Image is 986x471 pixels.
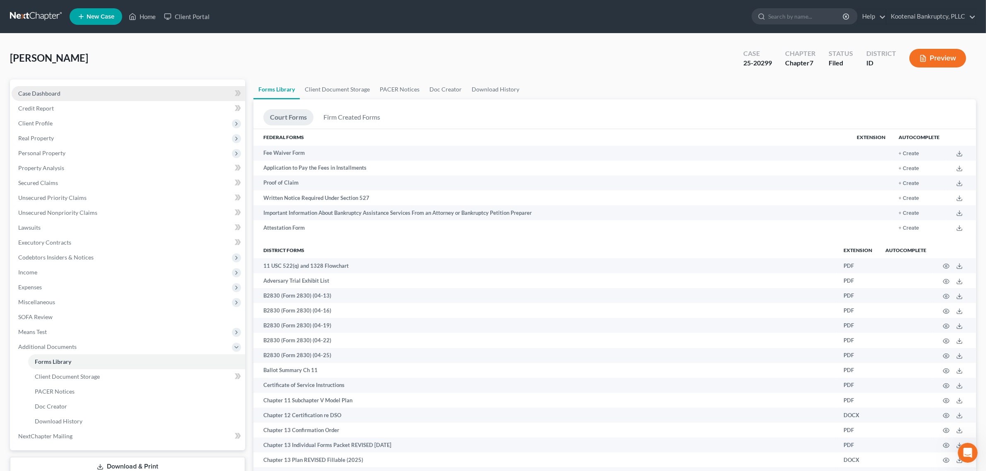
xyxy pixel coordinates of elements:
a: Kootenai Bankruptcy, PLLC [887,9,976,24]
button: + Create [899,181,919,186]
span: Real Property [18,135,54,142]
span: Doc Creator [35,403,67,410]
span: NextChapter Mailing [18,433,72,440]
button: + Create [899,211,919,216]
img: Profile image for Emma [10,60,26,76]
td: Chapter 13 Individual Forms Packet REVISED [DATE] [253,437,837,452]
td: Proof of Claim [253,175,850,190]
span: [PERSON_NAME] [10,52,88,64]
td: Chapter 13 Confirmation Order [253,423,837,437]
td: B2830 (Form 2830) (04-13) [253,288,837,303]
td: PDF [837,288,879,303]
span: PACER Notices [35,388,75,395]
div: • [DATE] [79,221,102,230]
td: PDF [837,258,879,273]
a: Download History [28,414,245,429]
div: Status [829,49,853,58]
img: Profile image for Katie [10,151,26,168]
a: Forms Library [28,354,245,369]
a: Help [858,9,886,24]
div: Chapter [785,49,815,58]
td: Written Notice Required Under Section 527 [253,190,850,205]
div: • [DATE] [79,129,102,138]
a: Forms Library [253,79,300,99]
a: Court Forms [263,109,313,125]
a: NextChapter Mailing [12,429,245,444]
div: [PERSON_NAME] [29,37,77,46]
div: • [DATE] [79,252,102,260]
span: Secured Claims [18,179,58,186]
button: Preview [909,49,966,67]
a: Doc Creator [28,399,245,414]
button: Help [111,258,166,291]
td: Fee Waiver Form [253,146,850,161]
div: District [866,49,896,58]
th: Extension [837,242,879,258]
div: [PERSON_NAME] [29,190,77,199]
td: Attestation Form [253,220,850,235]
img: Profile image for Kelly [10,182,26,199]
button: + Create [899,196,919,201]
div: • [DATE] [79,160,102,168]
div: Filed [829,58,853,68]
td: PDF [837,393,879,408]
span: Download History [35,418,82,425]
a: Client Document Storage [300,79,375,99]
span: Property Analysis [18,164,64,171]
td: Chapter 13 Plan REVISED Fillable (2025) [253,452,837,467]
div: • [DATE] [79,190,102,199]
td: PDF [837,437,879,452]
span: Expenses [18,284,42,291]
span: Income [18,269,37,276]
a: PACER Notices [28,384,245,399]
td: Important Information About Bankruptcy Assistance Services From an Attorney or Bankruptcy Petitio... [253,205,850,220]
div: Case [743,49,772,58]
span: 7 [810,59,813,67]
span: Client Document Storage [35,373,100,380]
span: Help [131,279,145,285]
a: Client Document Storage [28,369,245,384]
a: SOFA Review [12,310,245,324]
td: 11 USC 522(q) and 1328 Flowchart [253,258,837,273]
div: ID [866,58,896,68]
td: Certificate of Service Instructions [253,378,837,393]
td: B2830 (Form 2830) (04-19) [253,318,837,333]
a: Unsecured Priority Claims [12,190,245,205]
td: Ballot Summary Ch 11 [253,363,837,378]
a: Client Portal [160,9,214,24]
div: Close [145,3,160,18]
div: [PERSON_NAME] [29,221,77,230]
span: Forms Library [35,358,71,365]
span: Need help filing your case? Watch this video! Still need help? Here are two articles with instruc... [29,152,685,159]
span: Unsecured Priority Claims [18,194,87,201]
img: Profile image for Katie [10,121,26,137]
div: • 4h ago [79,37,103,46]
span: Home [19,279,36,285]
span: Need help figuring out the best way to enter your client's income? Here's a quick article to show... [29,183,598,189]
td: PDF [837,318,879,333]
td: B2830 (Form 2830) (04-16) [253,303,837,318]
a: Property Analysis [12,161,245,175]
a: Executory Contracts [12,235,245,250]
img: Profile image for Emma [10,90,26,107]
td: PDF [837,303,879,318]
td: B2830 (Form 2830) (04-22) [253,333,837,348]
td: PDF [837,333,879,348]
td: Adversary Trial Exhibit List [253,273,837,288]
th: Autocomplete [892,129,946,146]
td: PDF [837,363,879,378]
td: Chapter 11 Subchapter V Model Plan [253,393,837,408]
th: District forms [253,242,837,258]
span: SOFA Review [18,313,53,320]
div: • [DATE] [79,99,102,107]
span: Case Dashboard [18,90,60,97]
button: Send us a message [38,233,128,250]
td: PDF [837,423,879,437]
div: Chapter [785,58,815,68]
div: [PERSON_NAME] [29,252,77,260]
input: Search by name... [768,9,844,24]
a: Unsecured Nonpriority Claims [12,205,245,220]
span: Executory Contracts [18,239,71,246]
span: New Case [87,14,114,20]
a: Doc Creator [424,79,467,99]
